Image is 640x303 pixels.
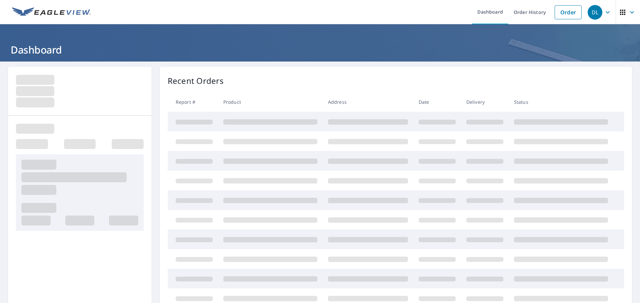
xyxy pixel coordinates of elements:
[8,43,632,57] h1: Dashboard
[168,92,218,112] th: Report #
[461,92,509,112] th: Delivery
[168,75,224,87] p: Recent Orders
[509,92,613,112] th: Status
[413,92,461,112] th: Date
[12,7,91,17] img: EV Logo
[323,92,413,112] th: Address
[218,92,323,112] th: Product
[588,5,602,20] div: DL
[555,5,582,19] a: Order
